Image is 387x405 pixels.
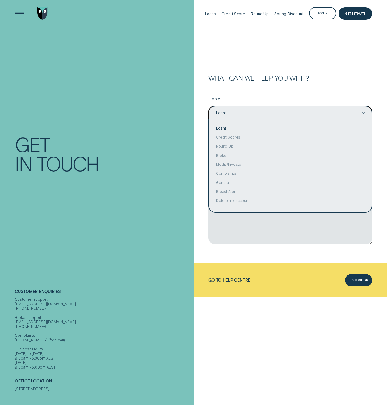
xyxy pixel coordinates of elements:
[15,387,191,391] div: [STREET_ADDRESS]
[15,135,50,153] div: Get
[209,151,372,160] div: Broker
[216,111,227,115] div: Loans
[15,135,191,173] h1: Get In Touch
[209,142,372,151] div: Round Up
[208,93,372,106] label: Topic
[209,160,372,169] div: Media/Investor
[15,379,191,387] h2: Office Location
[37,154,99,173] div: Touch
[209,178,372,187] div: General
[209,196,372,205] div: Delete my account
[209,187,372,196] div: BreachAlert
[15,154,32,173] div: In
[251,11,269,16] div: Round Up
[205,11,216,16] div: Loans
[209,133,372,142] div: Credit Scores
[274,11,303,16] div: Spring Discount
[15,289,191,297] h2: Customer Enquiries
[208,278,250,282] a: Go to Help Centre
[339,7,372,20] a: Get Estimate
[221,11,245,16] div: Credit Score
[13,7,26,20] button: Open Menu
[37,7,48,20] img: Wisr
[345,274,372,286] button: Submit
[309,7,336,19] button: Log in
[208,75,372,81] h2: What can we help you with?
[209,169,372,178] div: Complaints
[209,124,372,133] div: Loans
[15,297,191,370] div: Customer support [EMAIL_ADDRESS][DOMAIN_NAME] [PHONE_NUMBER] Broker support [EMAIL_ADDRESS][DOMAI...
